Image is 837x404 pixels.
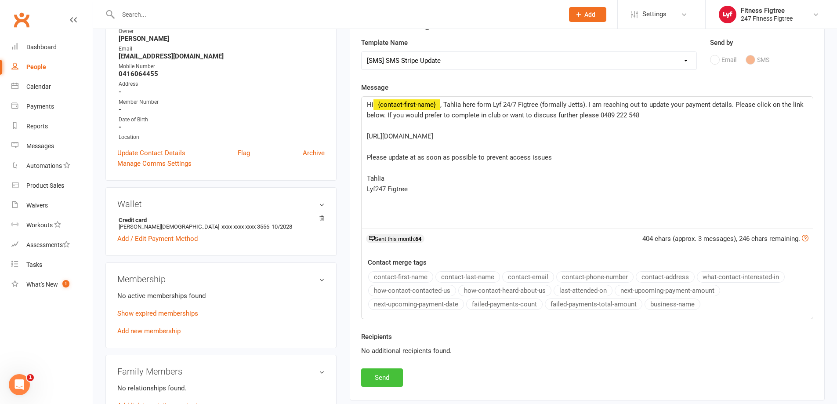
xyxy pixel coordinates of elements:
[368,298,464,310] button: next-upcoming-payment-date
[119,106,325,113] strong: -
[303,148,325,158] a: Archive
[26,44,57,51] div: Dashboard
[642,233,808,244] div: 404 chars (approx. 3 messages), 246 chars remaining.
[26,83,51,90] div: Calendar
[697,271,785,283] button: what-contact-interested-in
[361,346,813,356] div: No additional recipients found.
[117,199,325,209] h3: Wallet
[117,148,185,158] a: Update Contact Details
[368,271,433,283] button: contact-first-name
[221,223,269,230] span: xxxx xxxx xxxx 3556
[11,77,93,97] a: Calendar
[119,217,320,223] strong: Credit card
[116,8,558,21] input: Search...
[11,37,93,57] a: Dashboard
[117,309,198,317] a: Show expired memberships
[361,368,403,387] button: Send
[367,101,373,109] span: Hi
[367,101,805,119] span: , Tahlia here form Lyf 24/7 Figtree (formally Jetts). I am reaching out to update your payment de...
[741,7,793,15] div: Fitness Figtree
[26,202,48,209] div: Waivers
[741,15,793,22] div: 247 Fitness Figtree
[11,176,93,196] a: Product Sales
[11,255,93,275] a: Tasks
[636,271,695,283] button: contact-address
[615,285,720,296] button: next-upcoming-payment-amount
[119,52,325,60] strong: [EMAIL_ADDRESS][DOMAIN_NAME]
[117,327,181,335] a: Add new membership
[26,63,46,70] div: People
[62,280,69,288] span: 1
[117,291,325,301] p: No active memberships found
[435,271,500,283] button: contact-last-name
[11,196,93,215] a: Waivers
[642,4,667,24] span: Settings
[361,82,388,93] label: Message
[119,27,325,36] div: Owner
[11,235,93,255] a: Assessments
[545,298,642,310] button: failed-payments-total-amount
[361,37,408,48] label: Template Name
[119,98,325,106] div: Member Number
[26,261,42,268] div: Tasks
[569,7,606,22] button: Add
[117,158,192,169] a: Manage Comms Settings
[554,285,612,296] button: last-attended-on
[119,45,325,53] div: Email
[117,383,325,393] p: No relationships found.
[117,233,198,244] a: Add / Edit Payment Method
[11,9,33,31] a: Clubworx
[367,153,552,161] span: Please update at as soon as possible to prevent access issues
[238,148,250,158] a: Flag
[710,37,733,48] label: Send by
[117,367,325,376] h3: Family Members
[26,142,54,149] div: Messages
[366,234,424,243] div: Sent this month:
[119,35,325,43] strong: [PERSON_NAME]
[119,62,325,71] div: Mobile Number
[584,11,595,18] span: Add
[11,116,93,136] a: Reports
[117,215,325,231] li: [PERSON_NAME][DEMOGRAPHIC_DATA]
[26,222,53,229] div: Workouts
[26,103,54,110] div: Payments
[556,271,634,283] button: contact-phone-number
[26,123,48,130] div: Reports
[11,136,93,156] a: Messages
[11,57,93,77] a: People
[367,185,408,193] span: Lyf247 Figtree
[26,182,64,189] div: Product Sales
[361,331,392,342] label: Recipients
[119,70,325,78] strong: 0416064455
[466,298,543,310] button: failed-payments-count
[11,215,93,235] a: Workouts
[26,241,70,248] div: Assessments
[502,271,554,283] button: contact-email
[11,156,93,176] a: Automations
[645,298,700,310] button: business-name
[119,116,325,124] div: Date of Birth
[119,123,325,131] strong: -
[26,281,58,288] div: What's New
[415,236,421,242] strong: 64
[119,133,325,142] div: Location
[719,6,736,23] img: thumb_image1753610192.png
[9,374,30,395] iframe: Intercom live chat
[368,257,427,268] label: Contact merge tags
[119,80,325,88] div: Address
[458,285,551,296] button: how-contact-heard-about-us
[367,132,433,140] span: [URL][DOMAIN_NAME]
[367,175,384,182] span: Tahlia
[26,162,62,169] div: Automations
[119,88,325,96] strong: -
[11,97,93,116] a: Payments
[272,223,292,230] span: 10/2028
[11,275,93,295] a: What's New1
[368,285,456,296] button: how-contact-contacted-us
[117,274,325,284] h3: Membership
[27,374,34,381] span: 1
[361,17,813,30] h3: New Message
